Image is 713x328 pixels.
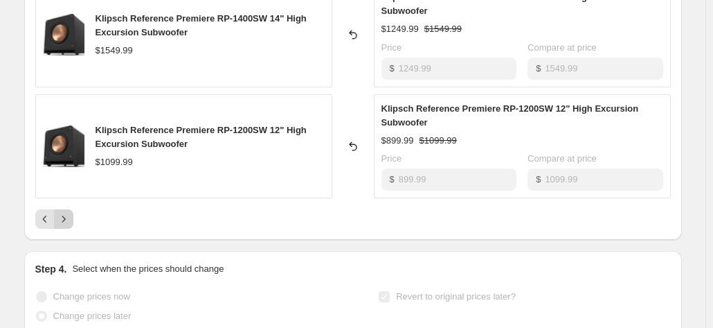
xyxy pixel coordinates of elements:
[536,174,541,184] span: $
[536,63,541,74] span: $
[96,13,307,37] span: Klipsch Reference Premiere RP-1400SW 14" High Excursion Subwoofer
[53,311,132,321] span: Change prices later
[381,153,402,164] span: Price
[53,291,130,302] span: Change prices now
[419,134,457,148] strike: $1099.99
[527,153,597,164] span: Compare at price
[96,44,133,58] div: $1549.99
[35,209,55,229] button: Previous
[43,14,84,55] img: g7141400SW-F_80x.jpg
[43,126,84,167] img: g7141200SW-F_80x.jpg
[72,262,224,276] p: Select when the prices should change
[381,103,639,128] span: Klipsch Reference Premiere RP-1200SW 12" High Excursion Subwoofer
[390,174,395,184] span: $
[424,22,462,36] strike: $1549.99
[390,63,395,74] span: $
[381,42,402,53] span: Price
[381,134,414,148] div: $899.99
[96,125,307,149] span: Klipsch Reference Premiere RP-1200SW 12" High Excursion Subwoofer
[35,209,73,229] nav: Pagination
[96,155,133,169] div: $1099.99
[527,42,597,53] span: Compare at price
[381,22,419,36] div: $1249.99
[396,291,516,302] span: Revert to original prices later?
[35,262,67,276] h2: Step 4.
[54,209,73,229] button: Next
